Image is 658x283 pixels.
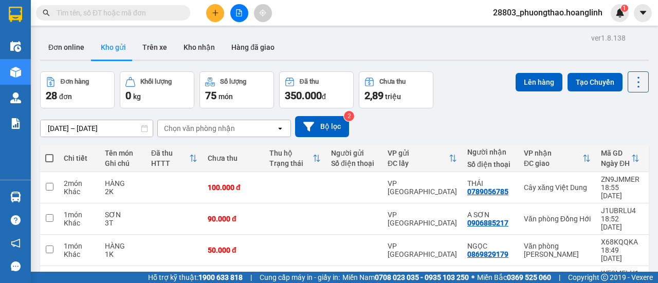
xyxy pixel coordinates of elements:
[322,92,326,101] span: đ
[601,149,631,157] div: Mã GD
[379,78,406,85] div: Chưa thu
[133,92,141,101] span: kg
[105,187,141,196] div: 2K
[467,187,508,196] div: 0789056785
[623,5,626,12] span: 1
[134,35,175,60] button: Trên xe
[199,71,274,108] button: Số lượng75món
[269,159,313,167] div: Trạng thái
[601,274,608,281] span: copyright
[331,159,377,167] div: Số điện thoại
[260,272,340,283] span: Cung cấp máy in - giấy in:
[516,73,562,91] button: Lên hàng
[300,78,319,85] div: Đã thu
[342,272,469,283] span: Miền Nam
[524,149,582,157] div: VP nhận
[59,92,72,101] span: đơn
[264,145,326,172] th: Toggle SortBy
[467,219,508,227] div: 0906885217
[10,92,21,103] img: warehouse-icon
[601,159,631,167] div: Ngày ĐH
[64,219,95,227] div: Khác
[285,89,322,102] span: 350.000
[467,211,514,219] div: A SƠN
[40,71,115,108] button: Đơn hàng28đơn
[235,9,243,16] span: file-add
[218,92,233,101] span: món
[279,71,354,108] button: Đã thu350.000đ
[208,215,259,223] div: 90.000 đ
[64,179,95,187] div: 2 món
[151,159,189,167] div: HTTT
[382,145,462,172] th: Toggle SortBy
[601,206,639,215] div: J1UBRLU4
[105,250,141,258] div: 1K
[43,9,50,16] span: search
[276,124,284,133] svg: open
[331,149,377,157] div: Người gửi
[601,269,639,277] div: WE3MELH1
[507,273,551,281] strong: 0369 525 060
[40,35,93,60] button: Đơn online
[467,148,514,156] div: Người nhận
[388,159,449,167] div: ĐC lấy
[151,149,189,157] div: Đã thu
[105,242,141,250] div: HÀNG
[601,175,639,183] div: ZN9JMMER
[125,89,131,102] span: 0
[105,211,141,219] div: SƠN
[344,111,354,121] sup: 2
[254,4,272,22] button: aim
[64,211,95,219] div: 1 món
[467,242,514,250] div: NGỌC
[634,4,652,22] button: caret-down
[259,9,266,16] span: aim
[93,35,134,60] button: Kho gửi
[615,8,625,17] img: icon-new-feature
[485,6,611,19] span: 28803_phuongthao.hoanglinh
[64,187,95,196] div: Khác
[64,242,95,250] div: 1 món
[591,32,626,44] div: ver 1.8.138
[64,250,95,258] div: Khác
[64,154,95,162] div: Chi tiết
[105,159,141,167] div: Ghi chú
[471,275,474,279] span: ⚪️
[206,4,224,22] button: plus
[61,78,89,85] div: Đơn hàng
[524,215,591,223] div: Văn phòng Đồng Hới
[57,7,178,18] input: Tìm tên, số ĐT hoặc mã đơn
[11,215,21,225] span: question-circle
[295,116,349,137] button: Bộ lọc
[388,179,457,196] div: VP [GEOGRAPHIC_DATA]
[388,242,457,258] div: VP [GEOGRAPHIC_DATA]
[11,261,21,271] span: message
[601,183,639,200] div: 18:55 [DATE]
[223,35,283,60] button: Hàng đã giao
[477,272,551,283] span: Miền Bắc
[146,145,203,172] th: Toggle SortBy
[208,246,259,254] div: 50.000 đ
[10,118,21,129] img: solution-icon
[10,192,21,202] img: warehouse-icon
[568,73,623,91] button: Tạo Chuyến
[621,5,628,12] sup: 1
[148,272,243,283] span: Hỗ trợ kỹ thuật:
[601,246,639,262] div: 18:49 [DATE]
[11,238,21,248] span: notification
[559,272,560,283] span: |
[524,159,582,167] div: ĐC giao
[364,89,383,102] span: 2,89
[10,67,21,78] img: warehouse-icon
[601,215,639,231] div: 18:52 [DATE]
[46,89,57,102] span: 28
[385,92,401,101] span: triệu
[9,7,22,22] img: logo-vxr
[359,71,433,108] button: Chưa thu2,89 triệu
[596,145,645,172] th: Toggle SortBy
[105,149,141,157] div: Tên món
[205,89,216,102] span: 75
[524,242,591,258] div: Văn phòng [PERSON_NAME]
[524,183,591,192] div: Cây xăng Việt Dung
[220,78,246,85] div: Số lượng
